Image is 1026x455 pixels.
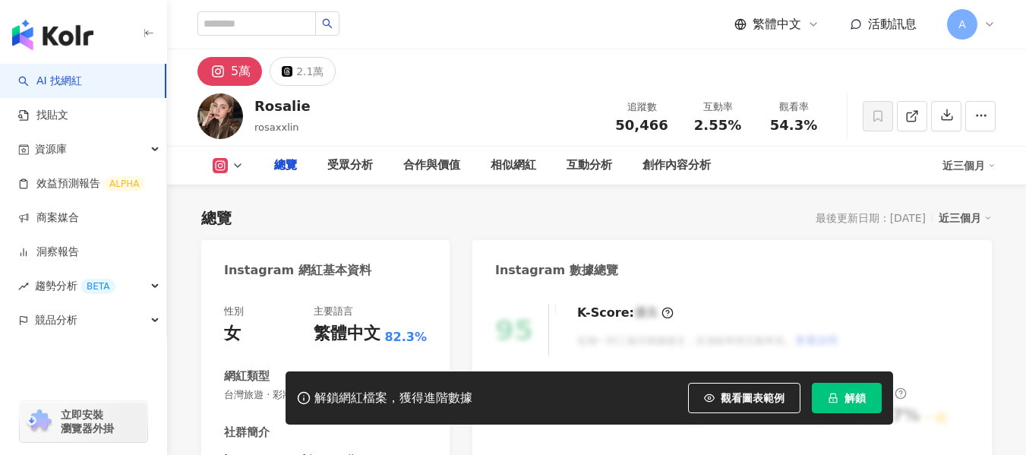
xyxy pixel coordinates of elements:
div: K-Score : [577,305,674,321]
a: searchAI 找網紅 [18,74,82,89]
span: 立即安裝 瀏覽器外掛 [61,408,114,435]
img: KOL Avatar [197,93,243,139]
a: 找貼文 [18,108,68,123]
div: BETA [81,279,115,294]
span: 2.55% [694,118,741,133]
button: 5萬 [197,57,262,86]
span: 活動訊息 [868,17,917,31]
span: 趨勢分析 [35,269,115,303]
span: 繁體中文 [753,16,801,33]
div: 2.1萬 [296,61,324,82]
div: 性別 [224,305,244,318]
span: A [958,16,966,33]
div: 最後更新日期：[DATE] [816,212,926,224]
img: logo [12,20,93,50]
div: 總覽 [201,207,232,229]
div: Instagram 數據總覽 [495,262,618,279]
a: 洞察報告 [18,245,79,260]
div: 主要語言 [314,305,353,318]
div: 社群簡介 [224,425,270,441]
div: 5萬 [231,61,251,82]
button: 觀看圖表範例 [688,383,800,413]
span: 競品分析 [35,303,77,337]
div: 互動分析 [567,156,612,175]
span: rosaxxlin [254,122,299,133]
a: 效益預測報告ALPHA [18,176,145,191]
div: 總覽 [274,156,297,175]
div: Rosalie [254,96,311,115]
div: 近三個月 [939,208,992,228]
button: 解鎖 [812,383,882,413]
div: 網紅類型 [224,368,270,384]
div: 近三個月 [942,153,996,178]
a: chrome extension立即安裝 瀏覽器外掛 [20,401,147,442]
img: chrome extension [24,409,54,434]
button: 2.1萬 [270,57,336,86]
span: 50,466 [615,117,668,133]
span: 資源庫 [35,132,67,166]
a: 商案媒合 [18,210,79,226]
div: 觀看率 [765,100,822,115]
div: 創作內容分析 [642,156,711,175]
div: Instagram 網紅基本資料 [224,262,371,279]
div: 解鎖網紅檔案，獲得進階數據 [314,390,472,406]
div: 互動率 [689,100,747,115]
div: 繁體中文 [314,322,380,346]
div: 相似網紅 [491,156,536,175]
div: 女 [224,322,241,346]
div: 合作與價值 [403,156,460,175]
div: 受眾分析 [327,156,373,175]
span: rise [18,281,29,292]
span: 54.3% [770,118,817,133]
span: search [322,18,333,29]
span: 82.3% [384,329,427,346]
div: 追蹤數 [613,100,671,115]
span: 觀看圖表範例 [721,392,784,404]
